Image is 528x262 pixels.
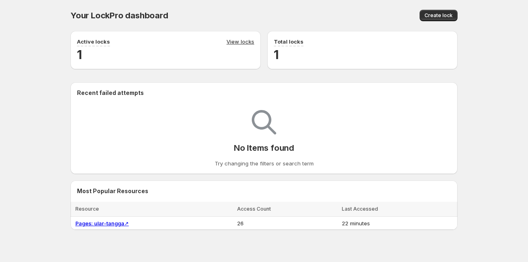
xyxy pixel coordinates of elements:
p: Total locks [274,37,304,46]
td: 22 minutes [339,217,458,230]
p: No Items found [234,143,294,153]
h2: 1 [274,46,451,63]
h2: 1 [77,46,254,63]
img: Empty search results [252,110,276,134]
td: 26 [235,217,339,230]
span: Last Accessed [342,206,378,212]
button: Create lock [420,10,458,21]
span: Access Count [237,206,271,212]
p: Active locks [77,37,110,46]
span: Create lock [425,12,453,19]
span: Resource [75,206,99,212]
h2: Recent failed attempts [77,89,144,97]
a: Pages: ular-tangga↗ [75,220,129,227]
h2: Most Popular Resources [77,187,451,195]
p: Try changing the filters or search term [215,159,314,167]
span: Your LockPro dashboard [70,11,168,20]
a: View locks [227,37,254,46]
